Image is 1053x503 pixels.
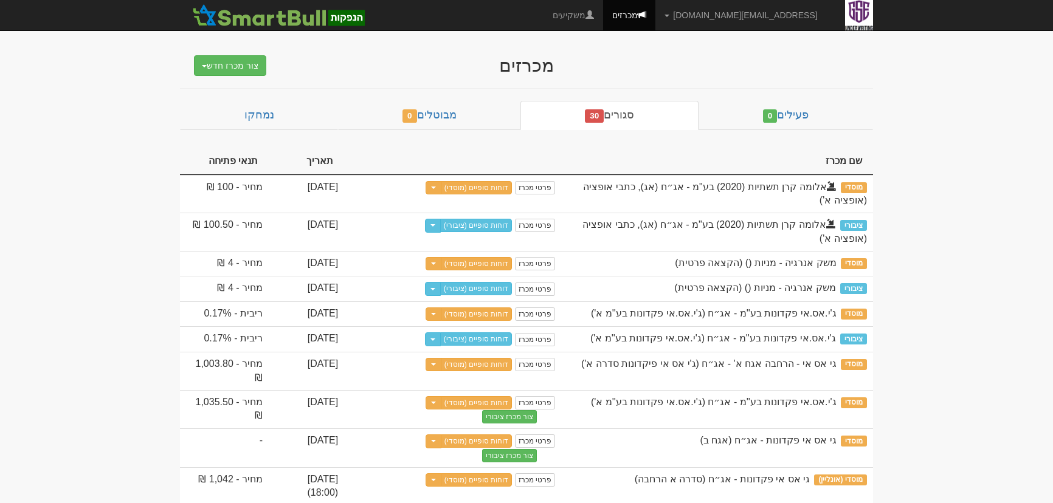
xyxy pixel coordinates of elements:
[194,55,266,76] button: צור מכרז חדש
[826,219,836,229] span: מכרז מיובא מלאומי פרטנרס חתמים בע"מ
[180,175,269,213] td: מחיר - 100 ₪
[841,397,867,408] span: מוסדי
[440,219,513,232] a: דוחות סופיים (ציבורי)
[180,213,269,251] td: מחיר - 100.50 ₪
[180,276,269,301] td: מחיר - 4 ₪
[515,219,555,232] a: פרטי מכרז
[841,182,867,193] span: מוסדי
[582,219,867,244] span: אלומה קרן תשתיות (2020) בע"מ - אג״ח (אג), כתבי אופציה (אופציה א')
[269,213,344,251] td: [DATE]
[675,258,836,268] span: משק אנרגיה - מניות () (הקצאה פרטית)
[180,301,269,327] td: ריבית - 0.17%
[269,148,344,175] th: תאריך
[482,449,537,462] button: צור מכרז ציבורי
[700,435,837,445] span: גי אס אי פקדונות - אג״ח (אגח ב)
[441,257,513,270] a: דוחות סופיים (מוסדי)
[180,428,269,467] td: -
[581,358,837,369] span: גי אס אי - הרחבה אגח א' - אג״ח (ג'י אס אי פיקדונות סדרה א')
[269,428,344,467] td: [DATE]
[515,358,555,371] a: פרטי מכרז
[515,333,555,346] a: פרטי מכרז
[180,148,269,175] th: תנאי פתיחה
[189,3,368,27] img: סמארטבול - מערכת לניהול הנפקות
[482,410,537,423] button: צור מכרז ציבורי
[440,282,513,295] a: דוחות סופיים (ציבורי)
[635,474,810,484] span: גי אס אי פקדונות - אג״ח (סדרה א הרחבה)
[814,474,867,485] span: מוסדי (אונליין)
[583,182,867,206] span: אלומה קרן תשתיות (2020) בע"מ - אג״ח (אג), כתבי אופציה (אופציה א')
[441,434,513,448] a: דוחות סופיים (מוסדי)
[515,257,555,270] a: פרטי מכרז
[441,181,513,194] a: דוחות סופיים (מוסדי)
[441,358,513,371] a: דוחות סופיים (מוסדי)
[402,109,417,123] span: 0
[441,396,513,409] a: דוחות סופיים (מוסדי)
[841,258,867,269] span: מוסדי
[515,181,555,194] a: פרטי מכרז
[763,109,778,123] span: 0
[289,55,764,75] div: מכרזים
[180,390,269,429] td: מחיר - 1,035.50 ₪
[585,109,604,123] span: 30
[591,308,837,318] span: ג'י.אס.אי פקדונות בע''מ - אג״ח (ג'י.אס.אי פקדונות בע''מ א')
[269,175,344,213] td: [DATE]
[840,334,867,344] span: ציבורי
[180,101,338,130] a: נמחקו
[338,101,520,130] a: מבוטלים
[180,251,269,276] td: מחיר - 4 ₪
[841,309,867,320] span: מוסדי
[840,283,867,294] span: ציבורי
[440,332,513,346] a: דוחות סופיים (ציבורי)
[591,397,837,407] span: ג'י.אס.אי פקדונות בע''מ - אג״ח (ג'י.אס.אי פקדונות בע''מ א')
[515,473,555,487] a: פרטי מכרז
[269,276,344,301] td: [DATE]
[269,326,344,352] td: [DATE]
[180,326,269,352] td: ריבית - 0.17%
[590,333,836,343] span: ג'י.אס.אי פקדונות בע''מ - אג״ח (ג'י.אס.אי פקדונות בע''מ א')
[561,148,873,175] th: שם מכרז
[269,352,344,390] td: [DATE]
[515,282,555,296] a: פרטי מכרז
[699,101,873,130] a: פעילים
[841,436,867,447] span: מוסדי
[827,182,837,191] span: מכרז מיובא מלאומי פרטנרס חתמים בע"מ
[515,396,555,409] a: פרטי מכרז
[269,301,344,327] td: [DATE]
[841,359,867,370] span: מוסדי
[441,473,513,487] a: דוחות סופיים (מוסדי)
[840,220,867,231] span: ציבורי
[515,307,555,321] a: פרטי מכרז
[674,282,835,293] span: משק אנרגיה - מניות () (הקצאה פרטית)
[269,390,344,429] td: [DATE]
[180,352,269,390] td: מחיר - 1,003.80 ₪
[269,251,344,276] td: [DATE]
[520,101,699,130] a: סגורים
[515,434,555,448] a: פרטי מכרז
[441,307,513,321] a: דוחות סופיים (מוסדי)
